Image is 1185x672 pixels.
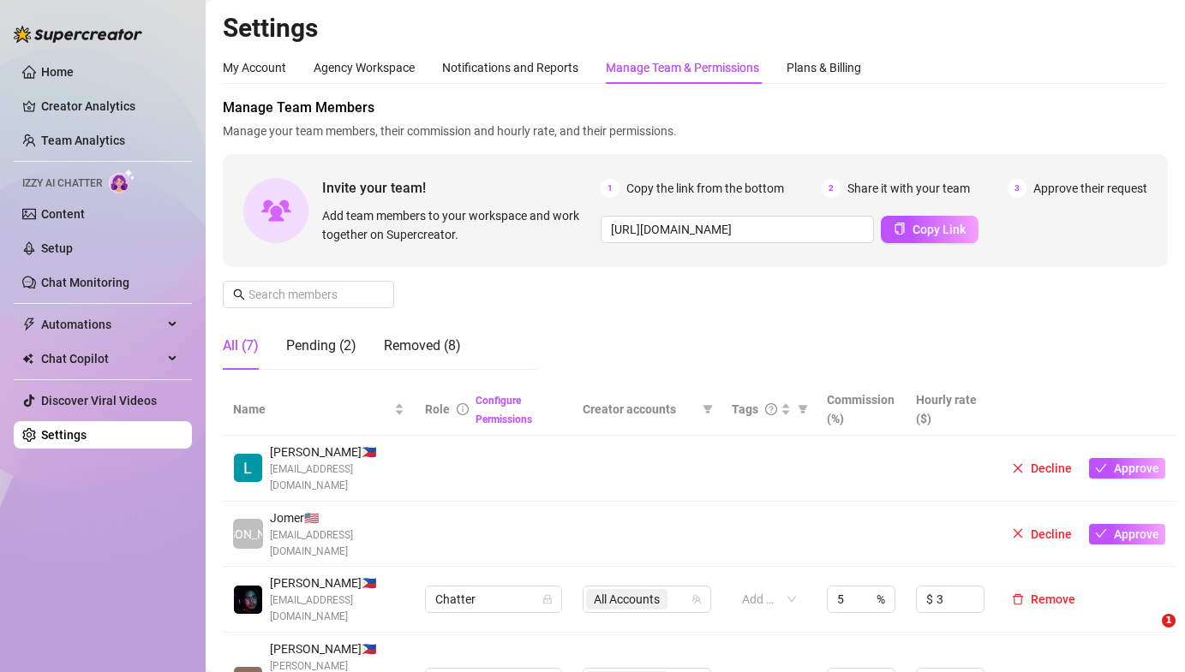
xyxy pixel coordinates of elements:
span: close [1012,462,1024,474]
span: Add team members to your workspace and work together on Supercreator. [322,206,594,244]
span: Manage Team Members [223,98,1168,118]
span: Chatter [435,586,552,612]
span: search [233,288,245,300]
span: lock [542,594,553,604]
span: copy [894,223,906,235]
span: filter [798,404,808,414]
span: 3 [1008,179,1026,198]
div: All (7) [223,336,259,356]
span: 2 [822,179,841,198]
button: Decline [1005,524,1079,544]
th: Hourly rate ($) [906,384,995,436]
img: logo-BBDzfeDw.svg [14,26,142,43]
a: Home [41,65,74,79]
a: Configure Permissions [476,395,532,425]
span: 1 [1162,614,1176,627]
div: Pending (2) [286,336,356,356]
span: Creator accounts [583,400,696,419]
span: Izzy AI Chatter [22,175,102,192]
button: Copy Link [881,216,979,243]
span: Tags [732,400,758,419]
span: filter [794,396,811,422]
span: filter [703,404,713,414]
span: thunderbolt [22,318,36,331]
span: [EMAIL_ADDRESS][DOMAIN_NAME] [270,527,404,560]
span: Decline [1031,461,1072,475]
span: [PERSON_NAME] 🇵🇭 [270,574,404,592]
span: close [1012,527,1024,539]
span: Copy the link from the bottom [626,179,784,198]
span: [EMAIL_ADDRESS][DOMAIN_NAME] [270,461,404,494]
span: Approve their request [1033,179,1147,198]
span: [PERSON_NAME] 🇵🇭 [270,639,404,658]
a: Content [41,207,85,221]
span: Remove [1031,592,1075,606]
iframe: Intercom live chat [1127,614,1168,655]
div: My Account [223,58,286,77]
span: Approve [1114,527,1159,541]
span: Jomer 🇺🇸 [270,508,404,527]
div: Notifications and Reports [442,58,578,77]
img: Liam Carter [234,454,262,482]
th: Commission (%) [817,384,906,436]
h2: Settings [223,12,1168,45]
span: team [691,594,702,604]
a: Creator Analytics [41,92,178,120]
span: All Accounts [586,589,667,610]
div: Manage Team & Permissions [606,58,759,77]
span: Share it with your team [847,179,970,198]
span: [PERSON_NAME] 🇵🇭 [270,443,404,461]
span: Approve [1114,461,1159,475]
th: Name [223,384,415,436]
span: [PERSON_NAME] [202,525,294,544]
span: question-circle [765,403,777,415]
a: Settings [41,428,87,442]
img: Chat Copilot [22,353,33,365]
span: Invite your team! [322,177,601,199]
span: 1 [601,179,619,198]
div: Removed (8) [384,336,461,356]
a: Setup [41,241,73,255]
button: Remove [1005,589,1082,610]
span: Chat Copilot [41,345,163,372]
span: delete [1012,593,1024,605]
button: Approve [1089,458,1165,479]
div: Agency Workspace [314,58,415,77]
img: AI Chatter [109,169,135,193]
span: Copy Link [913,223,966,236]
img: Rexson John Gabales [234,586,262,614]
span: Manage your team members, their commission and hourly rate, and their permissions. [223,122,1168,140]
a: Chat Monitoring [41,276,129,289]
span: check [1095,527,1107,539]
span: info-circle [457,403,469,415]
button: Decline [1005,458,1079,479]
span: filter [699,396,716,422]
a: Team Analytics [41,134,125,147]
input: Search members [248,285,370,304]
span: All Accounts [594,590,660,609]
div: Plans & Billing [787,58,861,77]
span: Automations [41,311,163,338]
span: check [1095,462,1107,474]
a: Discover Viral Videos [41,394,157,407]
span: Decline [1031,527,1072,541]
span: Name [233,400,391,419]
span: Role [425,402,450,416]
span: [EMAIL_ADDRESS][DOMAIN_NAME] [270,592,404,625]
button: Approve [1089,524,1165,544]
